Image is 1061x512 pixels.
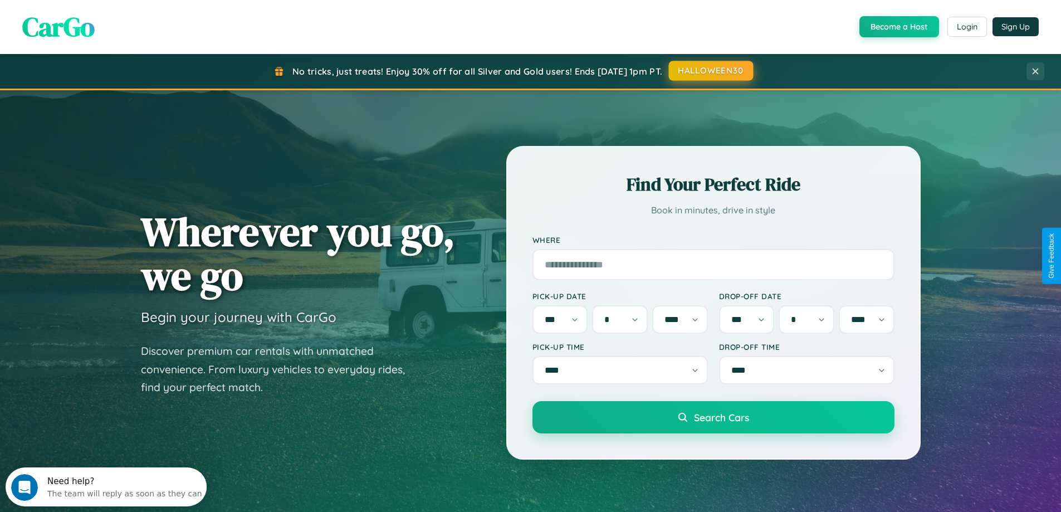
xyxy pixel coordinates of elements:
[532,202,894,218] p: Book in minutes, drive in style
[694,411,749,423] span: Search Cars
[669,61,754,81] button: HALLOWEEN30
[4,4,207,35] div: Open Intercom Messenger
[532,172,894,197] h2: Find Your Perfect Ride
[42,9,197,18] div: Need help?
[532,401,894,433] button: Search Cars
[6,467,207,506] iframe: Intercom live chat discovery launcher
[42,18,197,30] div: The team will reply as soon as they can
[11,474,38,501] iframe: Intercom live chat
[947,17,987,37] button: Login
[141,342,419,397] p: Discover premium car rentals with unmatched convenience. From luxury vehicles to everyday rides, ...
[859,16,939,37] button: Become a Host
[141,209,455,298] h1: Wherever you go, we go
[532,342,708,352] label: Pick-up Time
[22,8,95,45] span: CarGo
[992,17,1039,36] button: Sign Up
[292,66,662,77] span: No tricks, just treats! Enjoy 30% off for all Silver and Gold users! Ends [DATE] 1pm PT.
[532,235,894,245] label: Where
[719,291,894,301] label: Drop-off Date
[141,309,336,325] h3: Begin your journey with CarGo
[532,291,708,301] label: Pick-up Date
[719,342,894,352] label: Drop-off Time
[1048,233,1055,279] div: Give Feedback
